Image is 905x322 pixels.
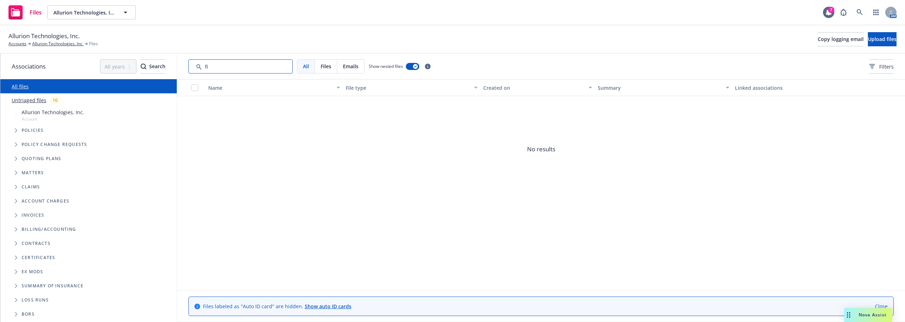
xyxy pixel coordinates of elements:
[22,298,49,302] span: Loss Runs
[818,36,864,42] span: Copy logging email
[32,41,83,47] a: Allurion Technologies, Inc.
[836,5,851,19] a: Report a Bug
[22,312,35,316] span: BORs
[22,256,55,260] span: Certificates
[22,199,69,203] span: Account charges
[732,79,870,96] button: Linked associations
[321,63,331,70] span: Files
[369,63,403,69] span: Show nested files
[595,79,732,96] button: Summary
[875,303,888,310] a: Close
[30,10,42,15] span: Files
[188,59,293,74] input: Search by keyword...
[818,32,864,46] button: Copy logging email
[859,312,887,318] span: Nova Assist
[191,84,198,91] input: Select all
[22,116,84,122] span: Account
[853,5,867,19] a: Search
[844,308,892,322] button: Nova Assist
[22,128,44,133] span: Policies
[6,2,45,22] a: Files
[12,83,29,90] a: All files
[22,109,84,116] span: Allurion Technologies, Inc.
[879,63,894,70] span: Filters
[22,284,83,288] span: Summary of insurance
[346,84,470,92] div: File type
[22,227,76,232] span: Billing/Accounting
[12,62,46,71] span: Associations
[480,79,595,96] button: Created on
[735,84,867,92] div: Linked associations
[22,171,44,175] span: Matters
[868,32,897,46] button: Upload files
[869,59,894,74] button: Filters
[303,63,309,70] span: All
[8,31,80,41] span: Allurion Technologies, Inc.
[53,9,115,16] span: Allurion Technologies, Inc.
[343,63,358,70] span: Emails
[8,41,27,47] a: Accounts
[598,84,722,92] div: Summary
[869,63,894,70] span: Filters
[22,270,43,274] span: Ex Mods
[49,96,61,104] div: 10
[869,5,883,19] a: Switch app
[22,142,87,147] span: Policy change requests
[203,303,351,310] span: Files labeled as "Auto ID card" are hidden.
[141,60,165,73] div: Search
[22,213,45,217] span: Invoices
[177,96,905,202] span: No results
[0,107,177,222] div: Tree Example
[22,185,40,189] span: Claims
[141,59,165,74] button: SearchSearch
[141,64,146,69] svg: Search
[305,303,351,310] a: Show auto ID cards
[343,79,480,96] button: File type
[12,96,46,104] a: Untriaged files
[828,7,834,13] div: 7
[47,5,136,19] button: Allurion Technologies, Inc.
[0,222,177,321] div: Folder Tree Example
[22,157,62,161] span: Quoting plans
[483,84,584,92] div: Created on
[868,36,897,42] span: Upload files
[205,79,343,96] button: Name
[89,41,98,47] span: Files
[208,84,332,92] div: Name
[844,308,853,322] div: Drag to move
[22,241,51,246] span: Contracts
